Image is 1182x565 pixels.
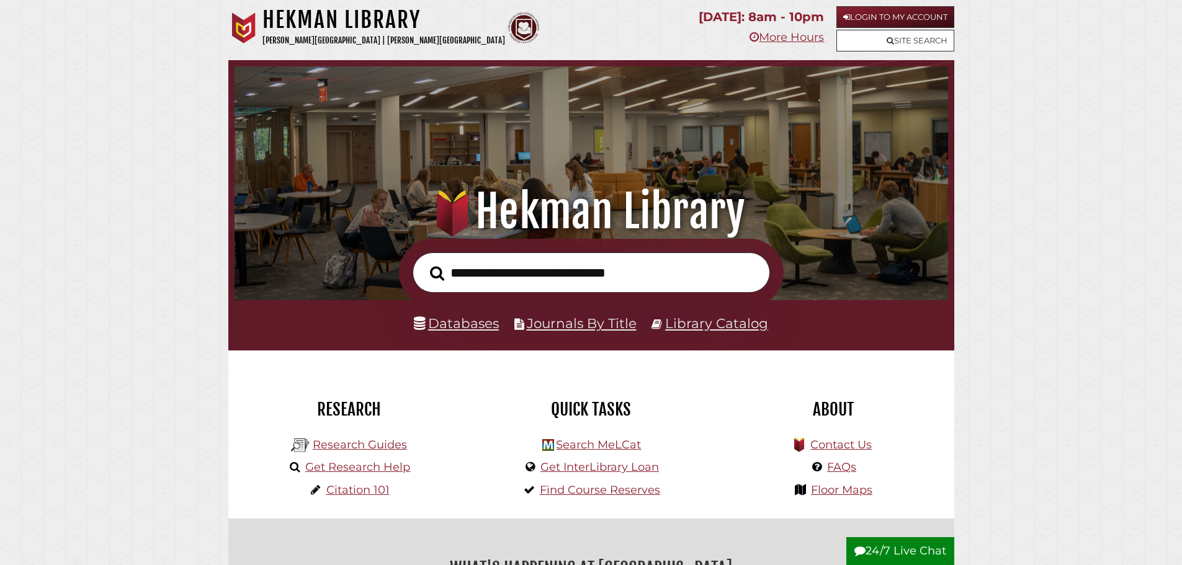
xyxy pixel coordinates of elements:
a: Library Catalog [665,315,768,331]
h2: Research [238,399,461,420]
p: [DATE]: 8am - 10pm [699,6,824,28]
i: Search [430,265,444,281]
a: Search MeLCat [556,438,641,452]
a: Journals By Title [527,315,637,331]
button: Search [424,262,450,285]
a: Databases [414,315,499,331]
a: Citation 101 [326,483,390,497]
img: Calvin Theological Seminary [508,12,539,43]
a: Get InterLibrary Loan [540,460,659,474]
a: More Hours [750,30,824,44]
a: Site Search [836,30,954,51]
a: Contact Us [810,438,872,452]
img: Calvin University [228,12,259,43]
a: Floor Maps [811,483,872,497]
a: Login to My Account [836,6,954,28]
a: Research Guides [313,438,407,452]
img: Hekman Library Logo [542,439,554,451]
h2: Quick Tasks [480,399,703,420]
a: Get Research Help [305,460,410,474]
h1: Hekman Library [262,6,505,33]
p: [PERSON_NAME][GEOGRAPHIC_DATA] | [PERSON_NAME][GEOGRAPHIC_DATA] [262,33,505,48]
img: Hekman Library Logo [291,436,310,455]
a: Find Course Reserves [540,483,660,497]
a: FAQs [827,460,856,474]
h1: Hekman Library [252,184,930,239]
h2: About [722,399,945,420]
